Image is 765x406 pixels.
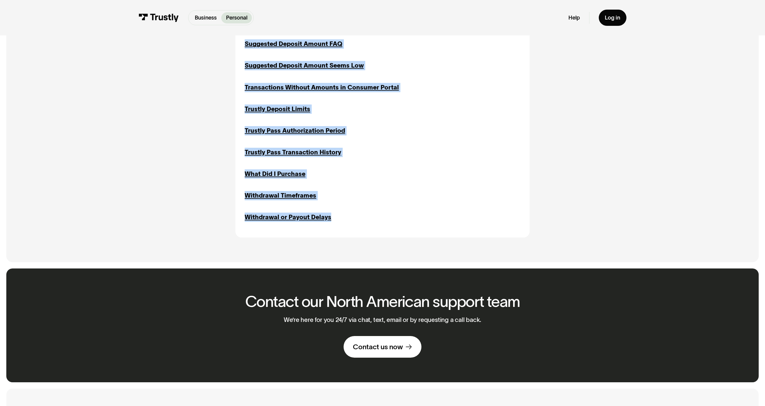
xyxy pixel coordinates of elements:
[245,191,316,200] a: Withdrawal Timeframes
[245,126,345,135] a: Trustly Pass Authorization Period
[568,14,580,21] a: Help
[245,83,399,92] a: Transactions Without Amounts in Consumer Portal
[344,336,421,357] a: Contact us now
[245,61,364,70] a: Suggested Deposit Amount Seems Low
[605,14,620,21] div: Log in
[226,14,247,22] p: Personal
[195,14,217,22] p: Business
[245,169,305,179] a: What Did I Purchase
[139,14,179,22] img: Trustly Logo
[284,316,482,324] p: We’re here for you 24/7 via chat, text, email or by requesting a call back.
[245,213,331,222] a: Withdrawal or Payout Delays
[190,12,221,23] a: Business
[245,293,520,310] h2: Contact our North American support team
[599,10,626,26] a: Log in
[221,12,252,23] a: Personal
[245,39,342,49] a: Suggested Deposit Amount FAQ
[353,342,403,351] div: Contact us now
[245,105,310,114] a: Trustly Deposit Limits
[245,148,341,157] a: Trustly Pass Transaction History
